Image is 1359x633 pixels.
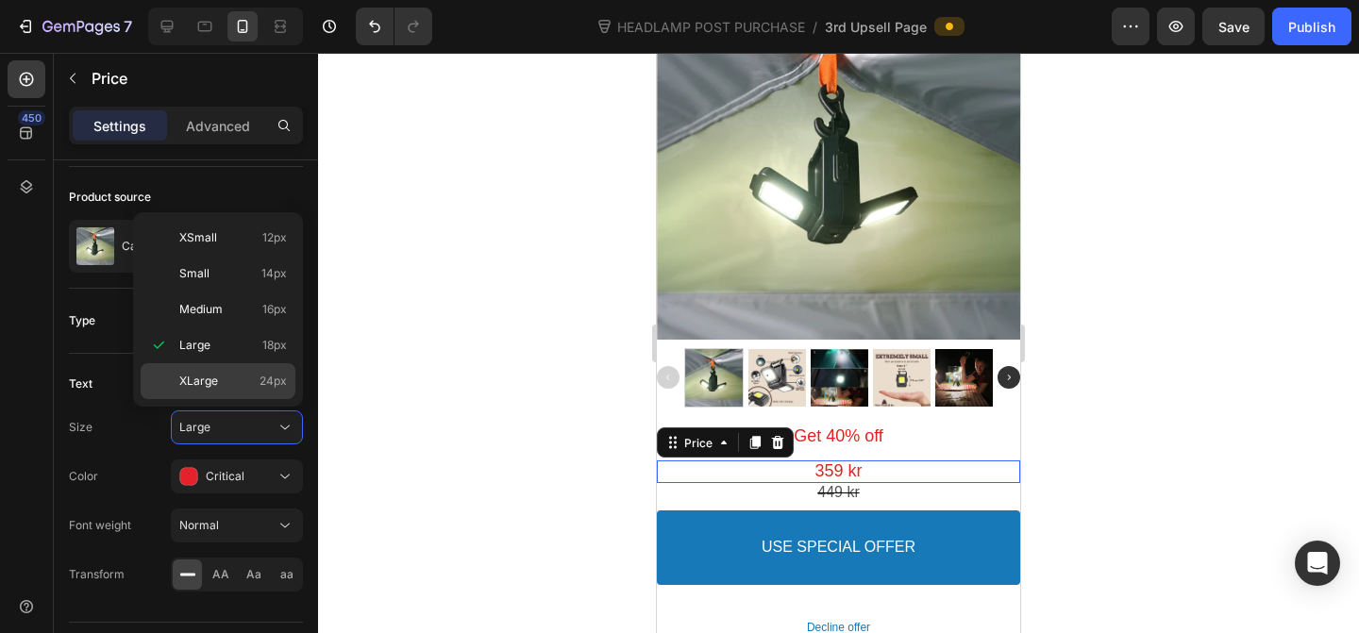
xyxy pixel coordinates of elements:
span: Large [179,337,210,354]
span: 14px [261,265,287,282]
button: Save [1202,8,1265,45]
span: 24px [260,373,287,390]
button: 7 [8,8,141,45]
p: Settings [93,116,146,136]
div: 450 [18,110,45,125]
div: Product source [69,189,151,206]
span: 18px [262,337,287,354]
iframe: To enrich screen reader interactions, please activate Accessibility in Grammarly extension settings [657,53,1020,633]
span: Medium [179,301,223,318]
div: Font weight [69,517,131,534]
span: HEADLAMP POST PURCHASE [613,17,809,37]
span: XLarge [179,373,218,390]
p: Advanced [186,116,250,136]
span: Small [179,265,210,282]
img: product feature img [76,227,114,265]
span: aa [280,566,294,583]
span: Aa [246,566,261,583]
span: Large [179,420,210,434]
span: 3rd Upsell Page [825,17,927,37]
div: Color [69,468,98,485]
span: Save [1218,19,1250,35]
div: Publish [1288,17,1335,37]
button: Publish [1272,8,1351,45]
div: Open Intercom Messenger [1295,541,1340,586]
span: Normal [179,518,219,532]
div: Undo/Redo [356,8,432,45]
div: Transform [69,566,125,583]
p: Camping Lamp LED [122,240,227,253]
span: 12px [262,229,287,246]
span: XSmall [179,229,217,246]
div: Text [69,375,92,392]
span: Critical [206,469,244,483]
span: 16px [262,301,287,318]
span: AA [212,566,229,583]
span: / [813,17,817,37]
div: Type [69,312,95,329]
div: Size [69,419,92,436]
button: Critical [171,459,303,493]
p: 7 [124,15,132,38]
p: Price [92,67,295,90]
button: Normal [171,508,303,542]
bdo: Decline offer [150,568,213,583]
button: Large [171,410,303,444]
